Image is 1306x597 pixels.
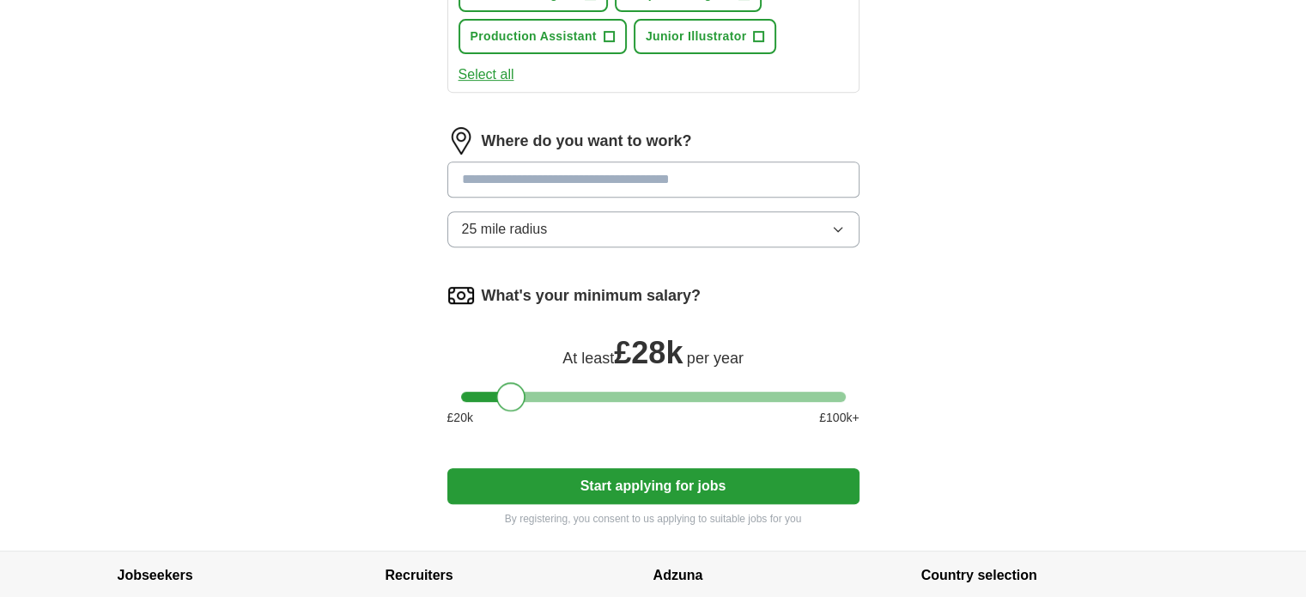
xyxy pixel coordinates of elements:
[462,219,548,240] span: 25 mile radius
[687,350,744,367] span: per year
[447,127,475,155] img: location.png
[482,130,692,153] label: Where do you want to work?
[447,511,860,527] p: By registering, you consent to us applying to suitable jobs for you
[562,350,614,367] span: At least
[459,64,514,85] button: Select all
[634,19,777,54] button: Junior Illustrator
[447,409,473,427] span: £ 20 k
[646,27,747,46] span: Junior Illustrator
[482,284,701,308] label: What's your minimum salary?
[447,282,475,309] img: salary.png
[459,19,627,54] button: Production Assistant
[614,335,683,370] span: £ 28k
[447,468,860,504] button: Start applying for jobs
[447,211,860,247] button: 25 mile radius
[471,27,597,46] span: Production Assistant
[819,409,859,427] span: £ 100 k+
